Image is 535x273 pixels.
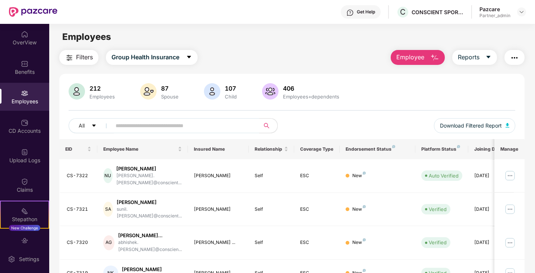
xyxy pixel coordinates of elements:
img: svg+xml;base64,PHN2ZyBpZD0iQ2xhaW0iIHhtbG5zPSJodHRwOi8vd3d3LnczLm9yZy8yMDAwL3N2ZyIgd2lkdGg9IjIwIi... [21,178,28,185]
img: New Pazcare Logo [9,7,57,17]
img: manageButton [504,170,516,182]
img: svg+xml;base64,PHN2ZyB4bWxucz0iaHR0cDovL3d3dy53My5vcmcvMjAwMC9zdmciIHhtbG5zOnhsaW5rPSJodHRwOi8vd3... [140,83,157,100]
span: Relationship [255,146,283,152]
div: [PERSON_NAME] [194,206,243,213]
div: ESC [300,172,334,179]
img: svg+xml;base64,PHN2ZyBpZD0iQmVuZWZpdHMiIHhtbG5zPSJodHRwOi8vd3d3LnczLm9yZy8yMDAwL3N2ZyIgd2lkdGg9Ij... [21,60,28,68]
div: SA [103,202,113,217]
img: svg+xml;base64,PHN2ZyBpZD0iSGVscC0zMngzMiIgeG1sbnM9Imh0dHA6Ly93d3cudzMub3JnLzIwMDAvc3ZnIiB3aWR0aD... [346,9,354,16]
div: CS-7321 [67,206,91,213]
span: EID [65,146,86,152]
img: svg+xml;base64,PHN2ZyB4bWxucz0iaHR0cDovL3d3dy53My5vcmcvMjAwMC9zdmciIHdpZHRoPSI4IiBoZWlnaHQ9IjgiIH... [363,172,366,175]
span: All [79,122,85,130]
img: svg+xml;base64,PHN2ZyBpZD0iVXBsb2FkX0xvZ3MiIGRhdGEtbmFtZT0iVXBsb2FkIExvZ3MiIHhtbG5zPSJodHRwOi8vd3... [21,148,28,156]
div: New [352,172,366,179]
button: Filters [59,50,98,65]
th: Relationship [249,139,294,159]
span: Group Health Insurance [111,53,179,62]
div: CS-7322 [67,172,91,179]
img: svg+xml;base64,PHN2ZyB4bWxucz0iaHR0cDovL3d3dy53My5vcmcvMjAwMC9zdmciIHdpZHRoPSI4IiBoZWlnaHQ9IjgiIH... [363,269,366,272]
div: [PERSON_NAME] [194,172,243,179]
span: Employee Name [103,146,177,152]
img: svg+xml;base64,PHN2ZyB4bWxucz0iaHR0cDovL3d3dy53My5vcmcvMjAwMC9zdmciIHhtbG5zOnhsaW5rPSJodHRwOi8vd3... [430,53,439,62]
button: Group Health Insurancecaret-down [106,50,198,65]
div: [PERSON_NAME] [116,165,182,172]
div: CS-7320 [67,239,91,246]
div: Partner_admin [479,13,510,19]
div: [PERSON_NAME]... [118,232,182,239]
div: New [352,239,366,246]
img: svg+xml;base64,PHN2ZyB4bWxucz0iaHR0cDovL3d3dy53My5vcmcvMjAwMC9zdmciIHdpZHRoPSIyNCIgaGVpZ2h0PSIyNC... [65,53,74,62]
div: Self [255,206,288,213]
div: sunil.[PERSON_NAME]@conscient... [117,206,182,220]
span: Employee [396,53,424,62]
img: svg+xml;base64,PHN2ZyB4bWxucz0iaHR0cDovL3d3dy53My5vcmcvMjAwMC9zdmciIHhtbG5zOnhsaW5rPSJodHRwOi8vd3... [506,123,509,128]
div: New Challenge [9,225,40,231]
span: Employees [62,31,111,42]
div: Get Help [357,9,375,15]
img: svg+xml;base64,PHN2ZyB4bWxucz0iaHR0cDovL3d3dy53My5vcmcvMjAwMC9zdmciIHdpZHRoPSIyMSIgaGVpZ2h0PSIyMC... [21,207,28,215]
div: [DATE] [474,239,508,246]
div: AG [103,235,114,250]
div: Stepathon [1,216,48,223]
div: Auto Verified [429,172,459,179]
div: Platform Status [421,146,462,152]
img: svg+xml;base64,PHN2ZyBpZD0iRW5kb3JzZW1lbnRzIiB4bWxucz0iaHR0cDovL3d3dy53My5vcmcvMjAwMC9zdmciIHdpZH... [21,237,28,244]
th: Coverage Type [294,139,340,159]
div: 212 [88,85,116,92]
img: svg+xml;base64,PHN2ZyBpZD0iQ0RfQWNjb3VudHMiIGRhdGEtbmFtZT0iQ0QgQWNjb3VudHMiIHhtbG5zPSJodHRwOi8vd3... [21,119,28,126]
button: search [259,118,278,133]
div: Endorsement Status [346,146,409,152]
div: CONSCIENT SPORTS LLP [412,9,464,16]
button: Download Filtered Report [434,118,515,133]
img: manageButton [504,237,516,249]
div: [PERSON_NAME] ... [194,239,243,246]
div: Verified [429,239,447,246]
button: Allcaret-down [69,118,114,133]
span: caret-down [485,54,491,61]
div: [PERSON_NAME] [117,199,182,206]
span: Download Filtered Report [440,122,502,130]
th: Joining Date [468,139,514,159]
button: Employee [391,50,445,65]
img: manageButton [504,203,516,215]
div: [PERSON_NAME] [122,266,176,273]
div: Settings [17,255,41,263]
div: [PERSON_NAME].[PERSON_NAME]@conscient... [116,172,182,186]
div: ESC [300,239,334,246]
div: 87 [160,85,180,92]
img: svg+xml;base64,PHN2ZyB4bWxucz0iaHR0cDovL3d3dy53My5vcmcvMjAwMC9zdmciIHhtbG5zOnhsaW5rPSJodHRwOi8vd3... [262,83,278,100]
img: svg+xml;base64,PHN2ZyB4bWxucz0iaHR0cDovL3d3dy53My5vcmcvMjAwMC9zdmciIHdpZHRoPSI4IiBoZWlnaHQ9IjgiIH... [363,205,366,208]
img: svg+xml;base64,PHN2ZyBpZD0iSG9tZSIgeG1sbnM9Imh0dHA6Ly93d3cudzMub3JnLzIwMDAvc3ZnIiB3aWR0aD0iMjAiIG... [21,31,28,38]
img: svg+xml;base64,PHN2ZyB4bWxucz0iaHR0cDovL3d3dy53My5vcmcvMjAwMC9zdmciIHhtbG5zOnhsaW5rPSJodHRwOi8vd3... [69,83,85,100]
div: Pazcare [479,6,510,13]
span: Reports [458,53,479,62]
div: Self [255,172,288,179]
div: 406 [281,85,341,92]
div: [DATE] [474,172,508,179]
div: [DATE] [474,206,508,213]
th: EID [59,139,97,159]
div: Self [255,239,288,246]
span: C [400,7,406,16]
img: svg+xml;base64,PHN2ZyB4bWxucz0iaHR0cDovL3d3dy53My5vcmcvMjAwMC9zdmciIHdpZHRoPSI4IiBoZWlnaHQ9IjgiIH... [457,145,460,148]
img: svg+xml;base64,PHN2ZyBpZD0iRW1wbG95ZWVzIiB4bWxucz0iaHR0cDovL3d3dy53My5vcmcvMjAwMC9zdmciIHdpZHRoPS... [21,90,28,97]
th: Employee Name [97,139,188,159]
div: abhishek.[PERSON_NAME]@conscien... [118,239,182,253]
div: Verified [429,205,447,213]
span: caret-down [186,54,192,61]
div: 107 [223,85,238,92]
span: caret-down [91,123,97,129]
th: Insured Name [188,139,249,159]
div: NU [103,168,113,183]
div: Employees+dependents [281,94,341,100]
img: svg+xml;base64,PHN2ZyBpZD0iU2V0dGluZy0yMHgyMCIgeG1sbnM9Imh0dHA6Ly93d3cudzMub3JnLzIwMDAvc3ZnIiB3aW... [8,255,15,263]
div: New [352,206,366,213]
div: Employees [88,94,116,100]
button: Reportscaret-down [452,50,497,65]
div: Child [223,94,238,100]
div: Spouse [160,94,180,100]
img: svg+xml;base64,PHN2ZyB4bWxucz0iaHR0cDovL3d3dy53My5vcmcvMjAwMC9zdmciIHdpZHRoPSI4IiBoZWlnaHQ9IjgiIH... [363,238,366,241]
img: svg+xml;base64,PHN2ZyB4bWxucz0iaHR0cDovL3d3dy53My5vcmcvMjAwMC9zdmciIHdpZHRoPSI4IiBoZWlnaHQ9IjgiIH... [392,145,395,148]
span: Filters [76,53,93,62]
